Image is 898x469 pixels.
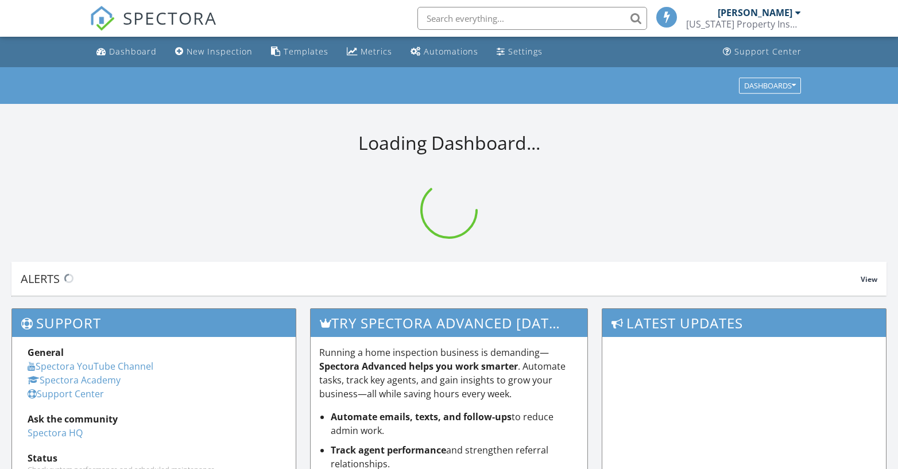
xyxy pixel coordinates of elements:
div: Settings [508,46,543,57]
a: Metrics [342,41,397,63]
strong: Spectora Advanced helps you work smarter [319,360,518,373]
p: Running a home inspection business is demanding— . Automate tasks, track key agents, and gain ins... [319,346,579,401]
h3: Try spectora advanced [DATE] [311,309,587,337]
div: Status [28,451,280,465]
div: Ask the community [28,412,280,426]
div: Metrics [361,46,392,57]
h3: Latest Updates [602,309,886,337]
div: Automations [424,46,478,57]
a: Automations (Basic) [406,41,483,63]
img: The Best Home Inspection Software - Spectora [90,6,115,31]
a: New Inspection [171,41,257,63]
a: SPECTORA [90,15,217,40]
a: Spectora Academy [28,374,121,386]
li: to reduce admin work. [331,410,579,437]
div: Support Center [734,46,802,57]
strong: Track agent performance [331,444,446,456]
a: Templates [266,41,333,63]
button: Dashboards [739,77,801,94]
a: Support Center [28,387,104,400]
div: Templates [284,46,328,57]
div: Dashboards [744,82,796,90]
div: Michigan Property Inspections [686,18,801,30]
input: Search everything... [417,7,647,30]
div: Dashboard [109,46,157,57]
div: New Inspection [187,46,253,57]
span: SPECTORA [123,6,217,30]
div: Alerts [21,271,861,286]
div: [PERSON_NAME] [718,7,792,18]
a: Support Center [718,41,806,63]
a: Settings [492,41,547,63]
a: Spectora YouTube Channel [28,360,153,373]
a: Spectora HQ [28,427,83,439]
strong: General [28,346,64,359]
h3: Support [12,309,296,337]
strong: Automate emails, texts, and follow-ups [331,410,512,423]
a: Dashboard [92,41,161,63]
span: View [861,274,877,284]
